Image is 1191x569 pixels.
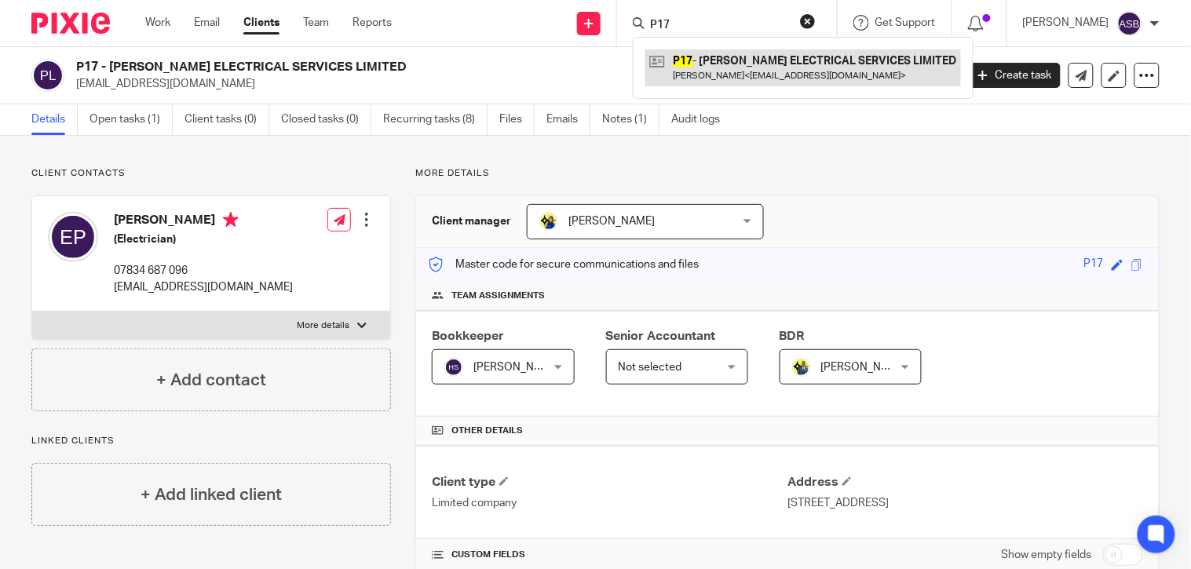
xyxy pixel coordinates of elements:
[568,216,655,227] span: [PERSON_NAME]
[451,425,523,437] span: Other details
[787,495,1143,511] p: [STREET_ADDRESS]
[31,435,391,447] p: Linked clients
[31,13,110,34] img: Pixie
[76,59,772,75] h2: P17 - [PERSON_NAME] ELECTRICAL SERVICES LIMITED
[303,15,329,31] a: Team
[114,232,293,247] h5: (Electrician)
[31,167,391,180] p: Client contacts
[606,330,716,342] span: Senior Accountant
[297,319,349,332] p: More details
[48,212,98,262] img: svg%3E
[792,358,811,377] img: Dennis-Starbridge.jpg
[648,19,790,33] input: Search
[619,362,682,373] span: Not selected
[223,212,239,228] i: Primary
[145,15,170,31] a: Work
[432,495,787,511] p: Limited company
[184,104,269,135] a: Client tasks (0)
[432,474,787,491] h4: Client type
[602,104,659,135] a: Notes (1)
[821,362,908,373] span: [PERSON_NAME]
[383,104,488,135] a: Recurring tasks (8)
[499,104,535,135] a: Files
[428,257,699,272] p: Master code for secure communications and files
[194,15,220,31] a: Email
[281,104,371,135] a: Closed tasks (0)
[243,15,279,31] a: Clients
[432,330,504,342] span: Bookkeeper
[432,549,787,561] h4: CUSTOM FIELDS
[1084,256,1104,274] div: P17
[156,368,266,392] h4: + Add contact
[90,104,173,135] a: Open tasks (1)
[473,362,560,373] span: [PERSON_NAME]
[671,104,732,135] a: Audit logs
[787,474,1143,491] h4: Address
[451,290,545,302] span: Team assignments
[415,167,1160,180] p: More details
[76,76,946,92] p: [EMAIL_ADDRESS][DOMAIN_NAME]
[875,17,936,28] span: Get Support
[970,63,1061,88] a: Create task
[444,358,463,377] img: svg%3E
[800,13,816,29] button: Clear
[780,330,805,342] span: BDR
[353,15,392,31] a: Reports
[1117,11,1142,36] img: svg%3E
[539,212,558,231] img: Bobo-Starbridge%201.jpg
[1023,15,1109,31] p: [PERSON_NAME]
[432,213,511,229] h3: Client manager
[114,279,293,295] p: [EMAIL_ADDRESS][DOMAIN_NAME]
[1002,547,1092,563] label: Show empty fields
[31,59,64,92] img: svg%3E
[141,483,282,507] h4: + Add linked client
[114,212,293,232] h4: [PERSON_NAME]
[31,104,78,135] a: Details
[114,263,293,279] p: 07834 687 096
[546,104,590,135] a: Emails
